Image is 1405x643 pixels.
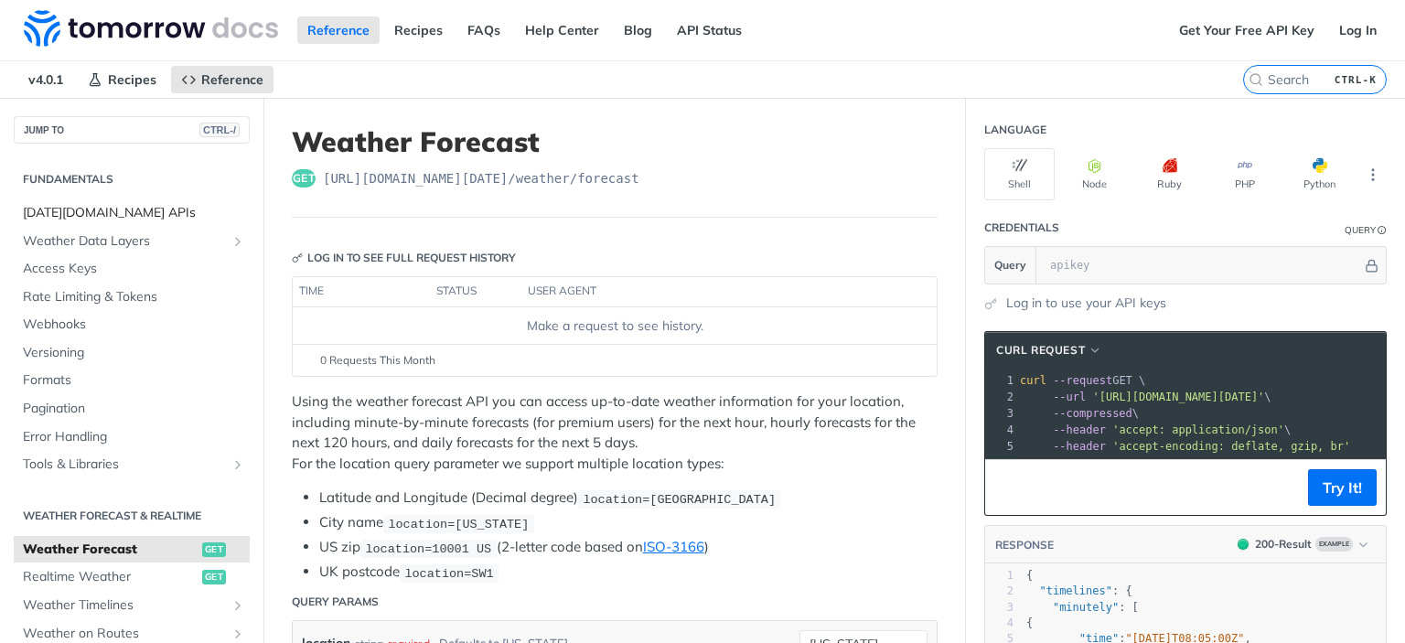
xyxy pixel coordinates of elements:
button: More Languages [1359,161,1387,188]
div: 200 - Result [1255,536,1312,552]
li: City name [319,512,938,533]
span: get [292,169,316,188]
h1: Weather Forecast [292,125,938,158]
button: Node [1059,148,1130,200]
button: Query [985,247,1036,284]
span: Reference [201,71,263,88]
div: 1 [985,372,1016,389]
i: Information [1378,226,1387,235]
span: Formats [23,371,245,390]
span: v4.0.1 [18,66,73,93]
div: 4 [985,616,1014,631]
span: Pagination [23,400,245,418]
button: Show subpages for Weather Data Layers [231,234,245,249]
div: 5 [985,438,1016,455]
span: [DATE][DOMAIN_NAME] APIs [23,204,245,222]
a: Error Handling [14,423,250,451]
th: user agent [521,277,900,306]
span: 'accept: application/json' [1112,423,1284,436]
span: Weather Timelines [23,596,226,615]
span: --compressed [1053,407,1132,420]
button: Python [1284,148,1355,200]
li: UK postcode [319,562,938,583]
a: Reference [297,16,380,44]
svg: More ellipsis [1365,166,1381,183]
div: Query [1345,223,1376,237]
span: \ [1020,423,1291,436]
span: --request [1053,374,1112,387]
div: Credentials [984,220,1059,236]
span: Weather Data Layers [23,232,226,251]
span: { [1026,569,1033,582]
kbd: CTRL-K [1330,70,1381,89]
span: 200 [1238,539,1249,550]
button: Show subpages for Weather on Routes [231,627,245,641]
button: 200200-ResultExample [1228,535,1377,553]
input: apikey [1041,247,1362,284]
a: Log In [1329,16,1387,44]
span: : { [1026,584,1132,597]
span: Access Keys [23,260,245,278]
a: Access Keys [14,255,250,283]
div: 3 [985,405,1016,422]
span: Tools & Libraries [23,455,226,474]
span: location=[GEOGRAPHIC_DATA] [583,492,776,506]
a: Rate Limiting & Tokens [14,284,250,311]
a: Reference [171,66,273,93]
li: Latitude and Longitude (Decimal degree) [319,488,938,509]
span: \ [1020,391,1271,403]
span: Weather Forecast [23,541,198,559]
span: { [1026,616,1033,629]
span: Example [1315,537,1353,552]
span: get [202,542,226,557]
span: location=10001 US [365,541,491,555]
a: Recipes [78,66,166,93]
button: Show subpages for Weather Timelines [231,598,245,613]
span: location=SW1 [404,566,493,580]
a: Formats [14,367,250,394]
span: Weather on Routes [23,625,226,643]
span: "minutely" [1053,601,1119,614]
button: Ruby [1134,148,1205,200]
div: Query Params [292,594,379,610]
a: Tools & LibrariesShow subpages for Tools & Libraries [14,451,250,478]
p: Using the weather forecast API you can access up-to-date weather information for your location, i... [292,391,938,474]
span: Query [994,257,1026,273]
li: US zip (2-letter code based on ) [319,537,938,558]
a: Log in to use your API keys [1006,294,1166,313]
div: Language [984,122,1046,138]
span: Realtime Weather [23,568,198,586]
img: Tomorrow.io Weather API Docs [24,10,278,47]
a: [DATE][DOMAIN_NAME] APIs [14,199,250,227]
span: Versioning [23,344,245,362]
th: status [430,277,521,306]
a: Recipes [384,16,453,44]
h2: Weather Forecast & realtime [14,508,250,524]
div: 2 [985,389,1016,405]
h2: Fundamentals [14,171,250,188]
button: Copy to clipboard [994,474,1020,501]
span: curl [1020,374,1046,387]
button: Hide [1362,256,1381,274]
span: : [ [1026,601,1139,614]
div: 4 [985,422,1016,438]
a: Realtime Weatherget [14,563,250,591]
a: Versioning [14,339,250,367]
span: --header [1053,423,1106,436]
span: get [202,570,226,584]
a: Get Your Free API Key [1169,16,1325,44]
a: Weather TimelinesShow subpages for Weather Timelines [14,592,250,619]
div: 3 [985,600,1014,616]
span: location=[US_STATE] [388,517,529,530]
div: Make a request to see history. [300,316,929,336]
a: Blog [614,16,662,44]
span: Error Handling [23,428,245,446]
button: Try It! [1308,469,1377,506]
span: Webhooks [23,316,245,334]
a: ISO-3166 [643,538,704,555]
span: 0 Requests This Month [320,352,435,369]
a: API Status [667,16,752,44]
span: \ [1020,407,1139,420]
button: RESPONSE [994,536,1055,554]
span: Recipes [108,71,156,88]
